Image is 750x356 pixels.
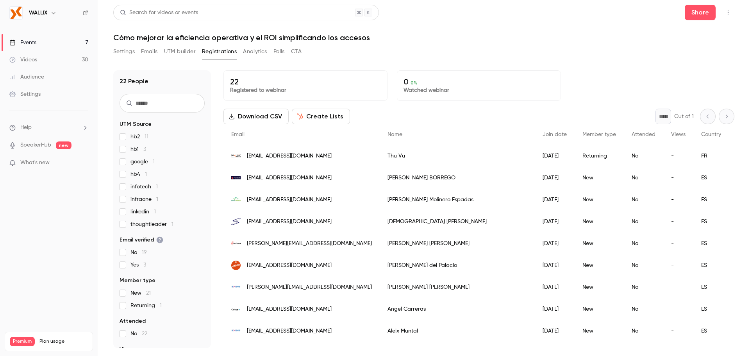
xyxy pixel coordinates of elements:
span: Name [387,132,402,137]
span: Views [120,345,135,353]
p: Watched webinar [404,86,554,94]
div: New [575,276,624,298]
span: 11 [145,134,148,140]
div: - [663,233,693,254]
button: Polls [273,45,285,58]
div: Angel Carreras [380,298,535,320]
span: 1 [156,184,158,190]
div: New [575,211,624,233]
span: hb1 [130,145,146,153]
div: ES [693,189,729,211]
span: 1 [156,197,158,202]
div: Events [9,39,36,47]
span: Help [20,123,32,132]
button: Share [685,5,716,20]
img: wallix.com [231,151,241,161]
div: Settings [9,90,41,98]
img: axians.es [231,283,241,292]
img: WALLIX [10,7,22,19]
span: Plan usage [39,338,88,345]
span: 0 % [411,80,418,86]
span: 19 [142,250,147,255]
div: No [624,211,663,233]
span: [EMAIL_ADDRESS][DOMAIN_NAME] [247,152,332,160]
div: [PERSON_NAME] [PERSON_NAME] [380,233,535,254]
p: Registered to webinar [230,86,381,94]
div: - [663,254,693,276]
span: hb2 [130,133,148,141]
button: Download CSV [223,109,289,124]
h6: WALLIX [29,9,47,17]
span: [EMAIL_ADDRESS][DOMAIN_NAME] [247,196,332,204]
div: [DATE] [535,145,575,167]
span: Email verified [120,236,163,244]
span: No [130,249,147,256]
p: 0 [404,77,554,86]
li: help-dropdown-opener [9,123,88,132]
img: cefiros.net [231,307,241,311]
div: No [624,298,663,320]
div: No [624,254,663,276]
div: No [624,276,663,298]
div: No [624,233,663,254]
div: Search for videos or events [120,9,198,17]
div: Returning [575,145,624,167]
span: Premium [10,337,35,346]
img: asseb.net [231,176,241,179]
div: [DATE] [535,276,575,298]
div: [DATE] [535,298,575,320]
span: Member type [120,277,155,284]
span: 1 [145,172,147,177]
span: thoughtleader [130,220,173,228]
div: New [575,167,624,189]
span: infraone [130,195,158,203]
span: 21 [146,290,151,296]
div: - [663,145,693,167]
button: UTM builder [164,45,196,58]
p: Out of 1 [674,113,694,120]
div: ES [693,211,729,233]
img: modaurbana.org [231,195,241,204]
span: google [130,158,155,166]
span: New [130,289,151,297]
div: - [663,167,693,189]
span: 1 [154,209,156,215]
span: Attended [632,132,655,137]
span: Email [231,132,245,137]
span: [EMAIL_ADDRESS][DOMAIN_NAME] [247,218,332,226]
div: [DATE] [535,167,575,189]
span: 1 [171,222,173,227]
span: [EMAIL_ADDRESS][DOMAIN_NAME] [247,261,332,270]
span: Join date [543,132,567,137]
div: [DATE] [535,320,575,342]
div: [PERSON_NAME] [PERSON_NAME] [380,276,535,298]
span: Returning [130,302,162,309]
div: ES [693,233,729,254]
div: No [624,320,663,342]
span: Attended [120,317,146,325]
img: ag-group.com [231,261,241,270]
img: mfi.es [231,217,241,226]
span: 1 [153,159,155,165]
span: [EMAIL_ADDRESS][DOMAIN_NAME] [247,305,332,313]
h1: 22 People [120,77,148,86]
div: [DEMOGRAPHIC_DATA] [PERSON_NAME] [380,211,535,233]
div: - [663,320,693,342]
div: - [663,189,693,211]
button: Create Lists [292,109,350,124]
button: CTA [291,45,302,58]
button: Analytics [243,45,267,58]
span: 1 [160,303,162,308]
span: No [130,330,147,338]
div: New [575,298,624,320]
span: UTM Source [120,120,152,128]
div: - [663,211,693,233]
div: Thu Vu [380,145,535,167]
div: Aleix Muntal [380,320,535,342]
div: FR [693,145,729,167]
button: Settings [113,45,135,58]
div: - [663,298,693,320]
iframe: Noticeable Trigger [79,159,88,166]
span: Member type [582,132,616,137]
div: No [624,189,663,211]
